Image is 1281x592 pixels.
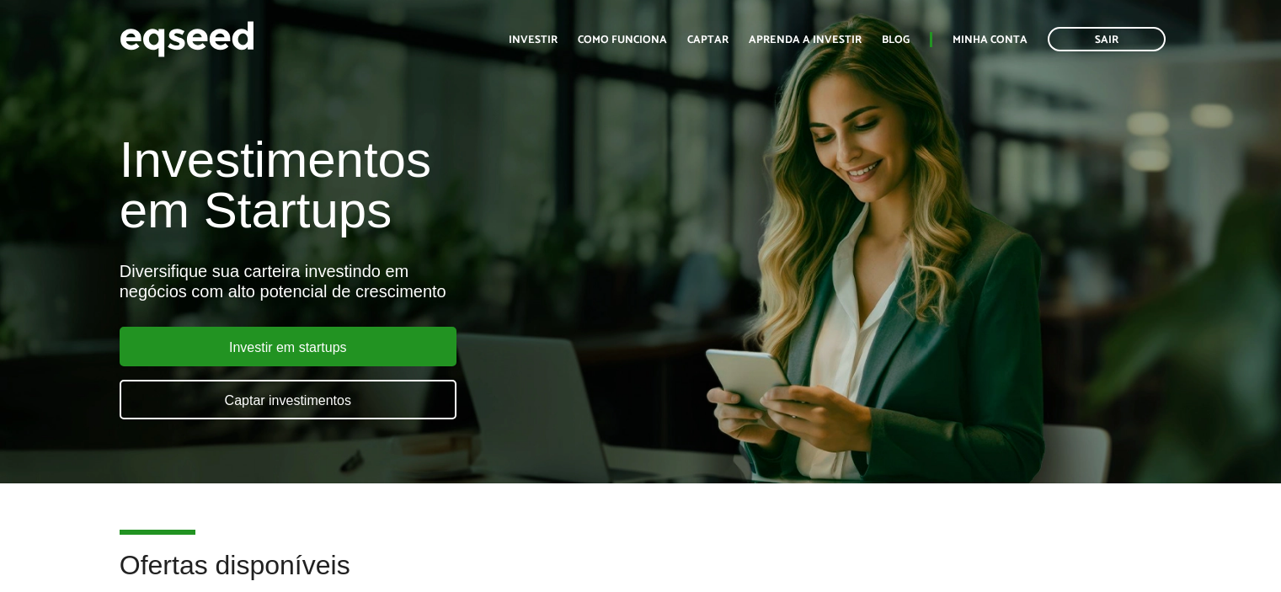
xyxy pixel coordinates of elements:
[509,35,558,45] a: Investir
[1048,27,1166,51] a: Sair
[120,17,254,61] img: EqSeed
[749,35,862,45] a: Aprenda a investir
[687,35,729,45] a: Captar
[120,261,735,301] div: Diversifique sua carteira investindo em negócios com alto potencial de crescimento
[120,135,735,236] h1: Investimentos em Startups
[953,35,1027,45] a: Minha conta
[120,380,456,419] a: Captar investimentos
[120,327,456,366] a: Investir em startups
[882,35,910,45] a: Blog
[578,35,667,45] a: Como funciona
